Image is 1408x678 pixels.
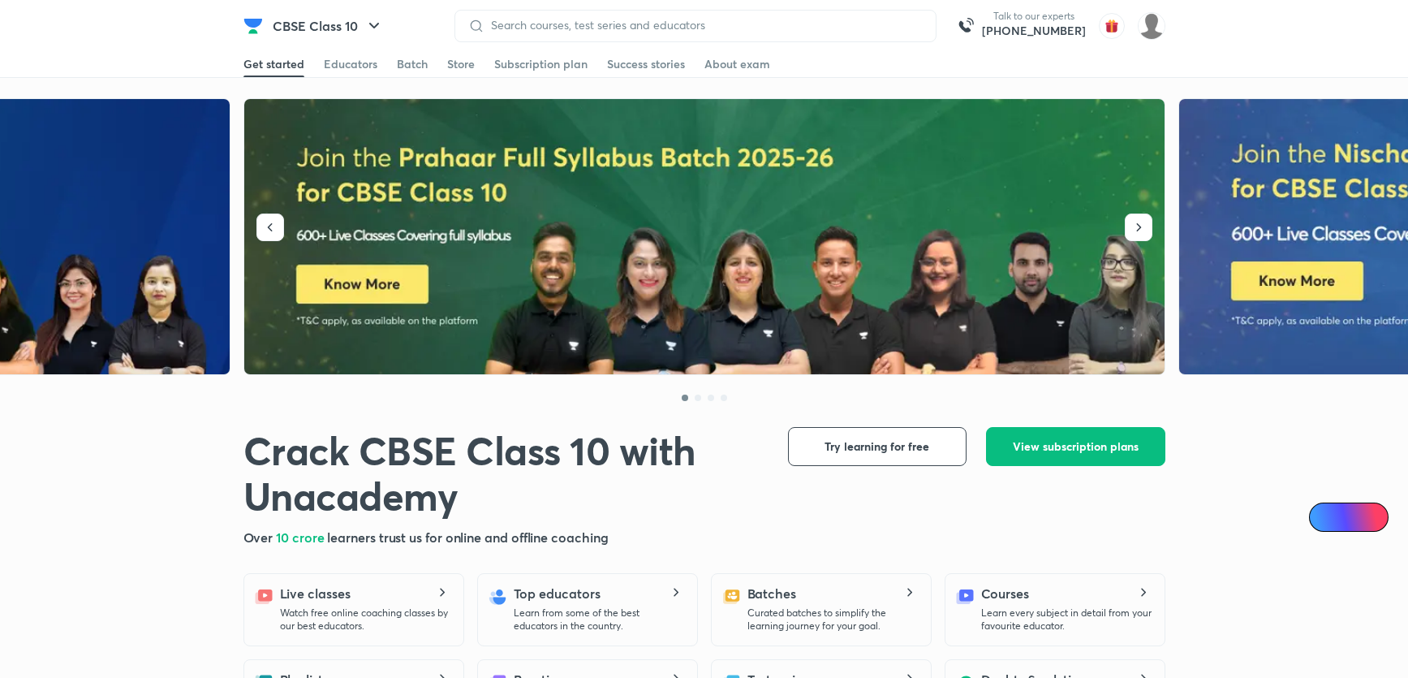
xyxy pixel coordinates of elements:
a: Store [447,51,475,77]
span: Over [243,529,277,546]
a: About exam [704,51,770,77]
p: Talk to our experts [982,10,1086,23]
button: CBSE Class 10 [263,10,394,42]
span: View subscription plans [1013,438,1139,455]
p: Learn from some of the best educators in the country. [514,607,684,633]
span: Try learning for free [825,438,929,455]
button: View subscription plans [986,427,1165,466]
span: Ai Doubts [1336,511,1379,524]
h5: Top educators [514,584,601,603]
a: Get started [243,51,304,77]
div: Batch [397,56,428,72]
div: About exam [704,56,770,72]
p: Learn every subject in detail from your favourite educator. [981,607,1152,633]
img: Vivek Patil [1138,12,1165,40]
span: 10 crore [276,529,327,546]
img: Icon [1319,511,1332,524]
button: Try learning for free [788,427,967,466]
a: Batch [397,51,428,77]
div: Store [447,56,475,72]
a: Subscription plan [494,51,588,77]
h5: Live classes [280,584,351,603]
a: [PHONE_NUMBER] [982,23,1086,39]
h5: Courses [981,584,1029,603]
img: avatar [1099,13,1125,39]
h1: Crack CBSE Class 10 with Unacademy [243,427,762,518]
img: Company Logo [243,16,263,36]
span: learners trust us for online and offline coaching [327,529,608,546]
div: Success stories [607,56,685,72]
p: Watch free online coaching classes by our best educators. [280,607,450,633]
div: Get started [243,56,304,72]
a: Ai Doubts [1309,503,1389,532]
input: Search courses, test series and educators [484,19,923,32]
p: Curated batches to simplify the learning journey for your goal. [747,607,918,633]
div: Educators [324,56,377,72]
a: Educators [324,51,377,77]
a: Success stories [607,51,685,77]
img: call-us [949,10,982,42]
div: Subscription plan [494,56,588,72]
h5: Batches [747,584,796,603]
